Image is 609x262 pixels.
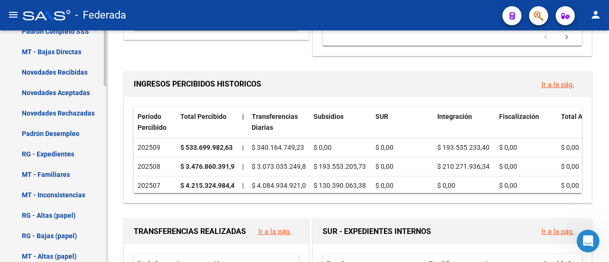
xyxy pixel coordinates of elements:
[134,79,261,88] span: INGRESOS PERCIBIDOS HISTORICOS
[499,113,539,120] span: Fiscalización
[541,80,574,89] a: Ir a la pág.
[437,163,490,170] span: $ 210.271.936,34
[561,163,579,170] span: $ 0,00
[534,223,582,240] button: Ir a la pág.
[437,144,490,151] span: $ 193.535.233,40
[499,163,517,170] span: $ 0,00
[433,107,495,138] datatable-header-cell: Integración
[499,144,517,151] span: $ 0,00
[590,9,601,20] mat-icon: person
[561,182,579,189] span: $ 0,00
[314,113,344,120] span: Subsidios
[242,163,244,170] span: |
[8,9,19,20] mat-icon: menu
[180,113,226,120] span: Total Percibido
[561,113,597,120] span: Total Anses
[375,163,393,170] span: $ 0,00
[180,163,238,170] strong: $ 3.476.860.391,93
[177,107,238,138] datatable-header-cell: Total Percibido
[180,144,233,151] strong: $ 533.699.982,63
[534,76,582,93] button: Ir a la pág.
[541,227,574,236] a: Ir a la pág.
[499,182,517,189] span: $ 0,00
[251,223,299,240] button: Ir a la pág.
[577,230,599,252] iframe: Intercom live chat
[558,32,576,43] a: go to next page
[375,113,388,120] span: SUR
[375,144,393,151] span: $ 0,00
[75,5,126,26] span: - Federada
[323,227,431,236] span: SUR - EXPEDIENTES INTERNOS
[561,144,579,151] span: $ 0,00
[437,182,455,189] span: $ 0,00
[252,163,310,170] span: $ 3.073.035.249,86
[242,182,244,189] span: |
[495,107,557,138] datatable-header-cell: Fiscalización
[248,107,310,138] datatable-header-cell: Transferencias Diarias
[310,107,372,138] datatable-header-cell: Subsidios
[134,107,177,138] datatable-header-cell: Período Percibido
[252,144,304,151] span: $ 340.164.749,23
[375,182,393,189] span: $ 0,00
[138,142,173,153] div: 202509
[242,144,244,151] span: |
[372,107,433,138] datatable-header-cell: SUR
[138,113,167,131] span: Período Percibido
[252,182,310,189] span: $ 4.084.934.921,08
[252,113,298,131] span: Transferencias Diarias
[258,227,291,236] a: Ir a la pág.
[134,227,246,236] span: TRANSFERENCIAS REALIZADAS
[314,182,366,189] span: $ 130.390.063,38
[314,144,332,151] span: $ 0,00
[314,163,366,170] span: $ 193.553.205,73
[437,113,472,120] span: Integración
[138,180,173,191] div: 202507
[537,32,555,43] a: go to previous page
[138,161,173,172] div: 202508
[180,182,238,189] strong: $ 4.215.324.984,46
[242,113,244,120] span: |
[238,107,248,138] datatable-header-cell: |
